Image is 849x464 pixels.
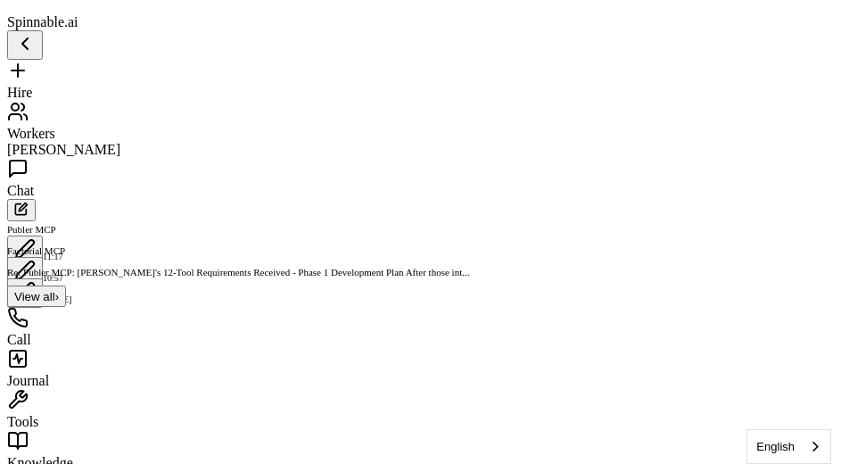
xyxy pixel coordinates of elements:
span: Journal [7,373,49,388]
span: Factorial MCP [7,245,65,256]
div: [PERSON_NAME] [7,142,842,158]
button: Edit conversation title [7,278,43,308]
span: Chat [7,183,34,198]
span: › [55,290,59,303]
button: Edit conversation title [7,257,43,286]
span: View all [14,290,55,303]
div: Language [746,429,831,464]
a: English [747,430,830,463]
span: Workers [7,126,55,141]
span: Call [7,332,31,347]
span: Hire [7,85,32,100]
span: Re: Publer MCP: Sofia's 12-Tool Requirements Received - Phase 1 Development Plan After those int... [7,267,469,278]
aside: Language selected: English [746,429,831,464]
span: Publer MCP [7,224,56,235]
button: Edit conversation title [7,236,43,265]
span: Spinnable [7,14,78,29]
span: Tools [7,414,38,429]
button: Show all conversations [7,286,66,307]
span: .ai [64,14,78,29]
button: Start new chat [7,199,36,221]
